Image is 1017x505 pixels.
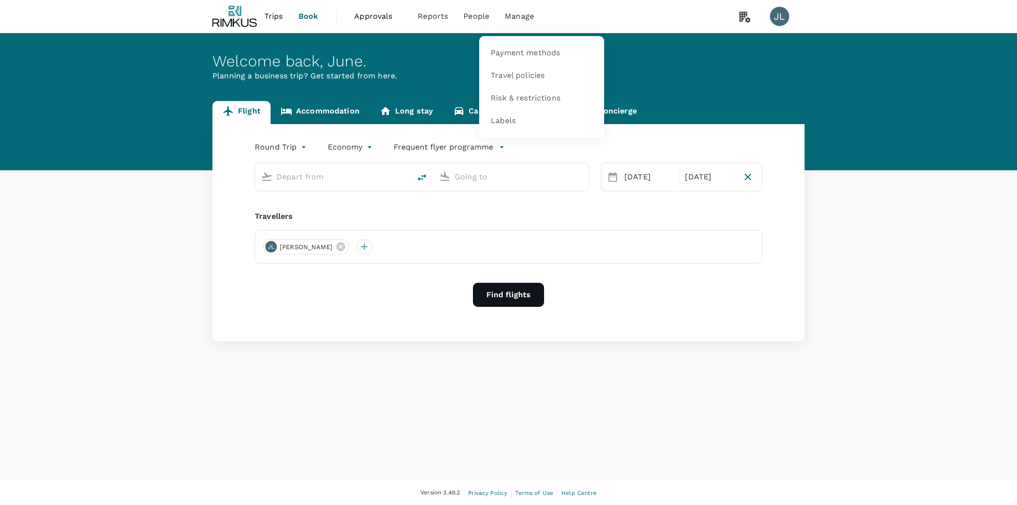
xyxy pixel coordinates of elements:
a: Labels [485,110,598,132]
div: Welcome back , June . [212,52,805,70]
input: Depart from [276,169,390,184]
span: Help Centre [561,490,596,496]
button: delete [410,166,434,189]
button: Open [582,176,584,177]
span: Terms of Use [515,490,553,496]
a: Concierge [572,101,646,124]
a: Travel policies [485,64,598,87]
p: Planning a business trip? Get started from here. [212,70,805,82]
a: Payment methods [485,42,598,64]
a: Flight [212,101,271,124]
span: Trips [264,11,283,22]
a: Help Centre [561,488,596,498]
div: JL[PERSON_NAME] [263,239,349,254]
span: Book [298,11,319,22]
input: Going to [455,169,569,184]
button: Frequent flyer programme [394,141,505,153]
a: Car rental [443,101,518,124]
span: Labels [491,115,516,126]
div: Travellers [255,211,762,222]
a: Terms of Use [515,488,553,498]
span: Travel policies [491,70,545,81]
span: Manage [505,11,534,22]
span: Risk & restrictions [491,93,560,104]
a: Long stay [370,101,443,124]
img: Rimkus SG Pte. Ltd. [212,6,257,27]
div: Economy [328,139,374,155]
a: Risk & restrictions [485,87,598,110]
span: Privacy Policy [468,490,507,496]
div: [DATE] [620,167,677,187]
button: Open [404,176,406,177]
a: Privacy Policy [468,488,507,498]
button: Find flights [473,283,544,307]
a: Accommodation [271,101,370,124]
div: JL [770,7,789,26]
span: Payment methods [491,48,560,59]
div: Round Trip [255,139,309,155]
span: [PERSON_NAME] [274,242,338,252]
div: JL [265,241,277,252]
div: [DATE] [681,167,737,187]
span: Approvals [354,11,402,22]
p: Frequent flyer programme [394,141,493,153]
span: Reports [418,11,448,22]
span: Version 3.49.2 [421,488,460,498]
span: People [463,11,489,22]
